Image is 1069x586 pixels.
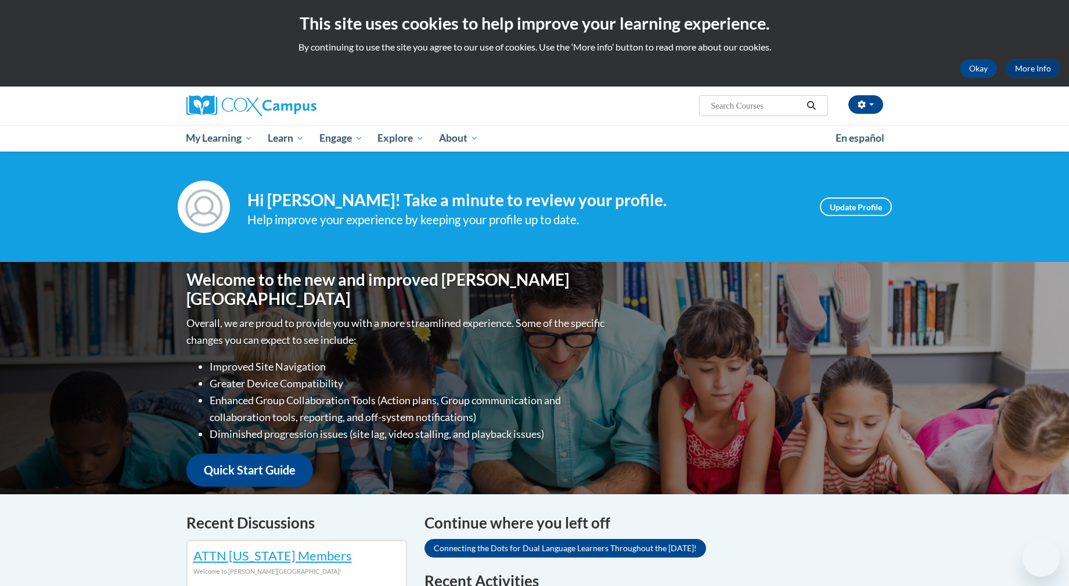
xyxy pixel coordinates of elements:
[186,270,607,309] h1: Welcome to the new and improved [PERSON_NAME][GEOGRAPHIC_DATA]
[210,375,607,392] li: Greater Device Compatibility
[424,512,883,534] h4: Continue where you left off
[247,210,802,229] div: Help improve your experience by keeping your profile up to date.
[960,59,997,78] button: Okay
[268,131,304,145] span: Learn
[710,99,802,113] input: Search Courses
[820,197,892,216] a: Update Profile
[210,426,607,443] li: Diminished progression issues (site lag, video stalling, and playback issues)
[210,358,607,375] li: Improved Site Navigation
[247,190,802,210] h4: Hi [PERSON_NAME]! Take a minute to review your profile.
[178,181,230,233] img: Profile Image
[9,41,1060,53] p: By continuing to use the site you agree to our use of cookies. Use the ‘More info’ button to read...
[848,95,883,114] button: Account Settings
[836,132,884,144] span: En español
[1023,540,1060,577] iframe: Button to launch messaging window
[370,125,431,152] a: Explore
[186,315,607,348] p: Overall, we are proud to provide you with a more streamlined experience. Some of the specific cha...
[193,548,352,563] a: ATTN [US_STATE] Members
[377,131,424,145] span: Explore
[186,454,313,487] a: Quick Start Guide
[319,131,363,145] span: Engage
[210,392,607,426] li: Enhanced Group Collaboration Tools (Action plans, Group communication and collaboration tools, re...
[9,12,1060,35] h2: This site uses cookies to help improve your learning experience.
[424,539,706,558] a: Connecting the Dots for Dual Language Learners Throughout the [DATE]!
[186,95,316,116] img: Cox Campus
[186,131,253,145] span: My Learning
[193,565,400,578] div: Welcome to [PERSON_NAME][GEOGRAPHIC_DATA]!
[260,125,312,152] a: Learn
[312,125,370,152] a: Engage
[179,125,261,152] a: My Learning
[186,95,407,116] a: Cox Campus
[169,125,901,152] div: Main menu
[1006,59,1060,78] a: More Info
[186,512,407,534] h4: Recent Discussions
[828,126,892,150] a: En español
[802,99,820,113] button: Search
[439,131,478,145] span: About
[431,125,486,152] a: About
